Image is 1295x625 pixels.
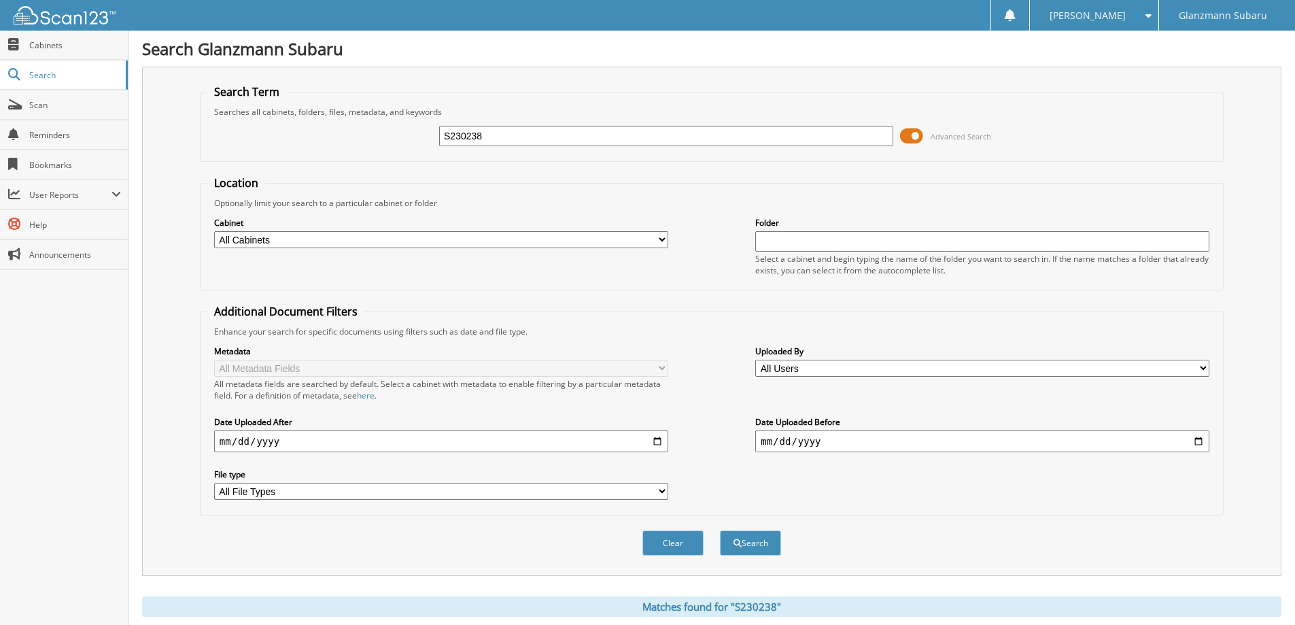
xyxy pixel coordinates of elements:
[207,175,265,190] legend: Location
[755,416,1209,428] label: Date Uploaded Before
[1179,12,1267,20] span: Glanzmann Subaru
[642,530,704,556] button: Clear
[214,430,668,452] input: start
[207,326,1216,337] div: Enhance your search for specific documents using filters such as date and file type.
[207,304,364,319] legend: Additional Document Filters
[29,249,121,260] span: Announcements
[214,469,668,480] label: File type
[29,189,111,201] span: User Reports
[214,217,668,229] label: Cabinet
[357,390,375,401] a: here
[14,6,116,24] img: scan123-logo-white.svg
[214,416,668,428] label: Date Uploaded After
[29,219,121,231] span: Help
[207,106,1216,118] div: Searches all cabinets, folders, files, metadata, and keywords
[755,253,1209,276] div: Select a cabinet and begin typing the name of the folder you want to search in. If the name match...
[29,129,121,141] span: Reminders
[214,378,668,401] div: All metadata fields are searched by default. Select a cabinet with metadata to enable filtering b...
[29,69,119,81] span: Search
[755,345,1209,357] label: Uploaded By
[29,99,121,111] span: Scan
[142,37,1281,60] h1: Search Glanzmann Subaru
[207,84,286,99] legend: Search Term
[755,217,1209,229] label: Folder
[931,131,991,141] span: Advanced Search
[1050,12,1126,20] span: [PERSON_NAME]
[214,345,668,357] label: Metadata
[29,159,121,171] span: Bookmarks
[29,39,121,51] span: Cabinets
[720,530,781,556] button: Search
[142,596,1281,617] div: Matches found for "S230238"
[207,197,1216,209] div: Optionally limit your search to a particular cabinet or folder
[755,430,1209,452] input: end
